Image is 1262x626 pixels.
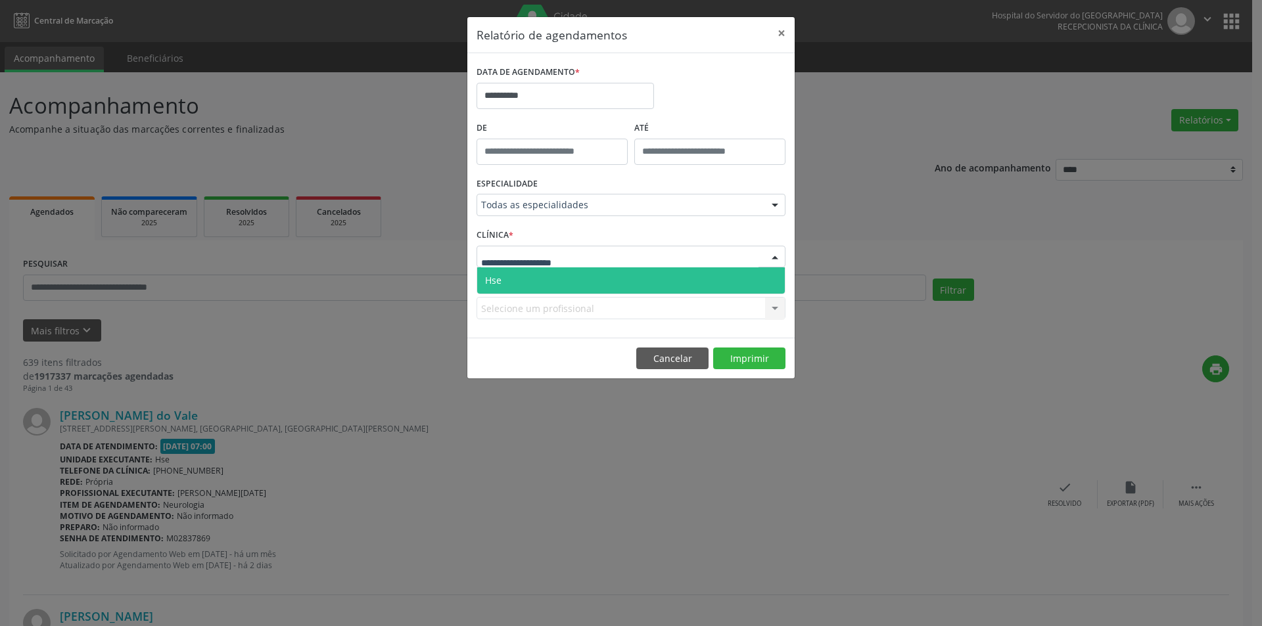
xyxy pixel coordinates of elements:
[481,198,759,212] span: Todas as especialidades
[634,118,785,139] label: ATÉ
[477,118,628,139] label: De
[477,174,538,194] label: ESPECIALIDADE
[768,17,795,49] button: Close
[636,347,709,370] button: Cancelar
[713,347,785,370] button: Imprimir
[477,225,513,246] label: CLÍNICA
[477,26,627,43] h5: Relatório de agendamentos
[485,274,502,286] span: Hse
[477,62,580,83] label: DATA DE AGENDAMENTO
